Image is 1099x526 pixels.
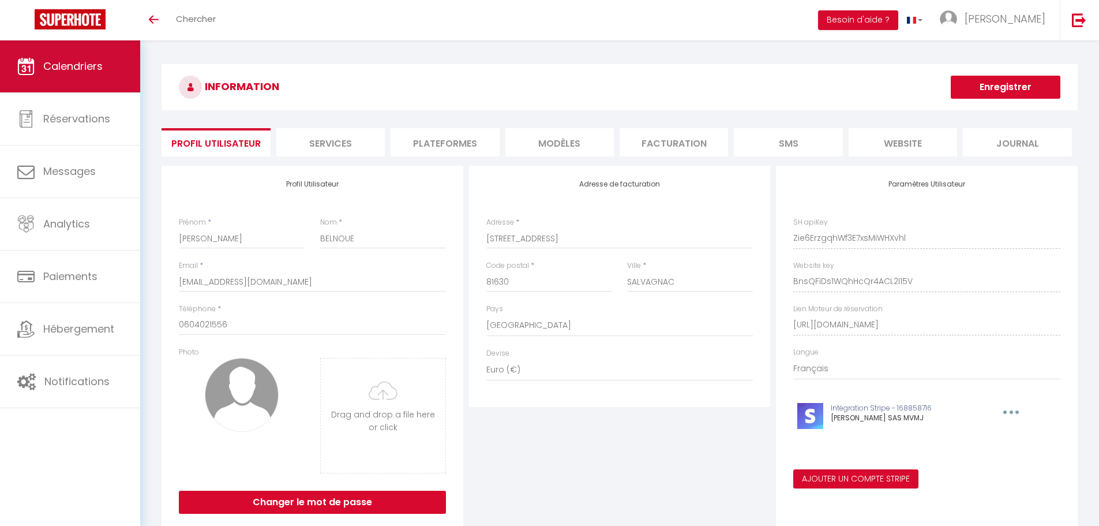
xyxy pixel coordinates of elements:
[179,180,446,188] h4: Profil Utilisateur
[793,304,883,315] label: Lien Moteur de réservation
[43,164,96,178] span: Messages
[486,217,514,228] label: Adresse
[849,128,957,156] li: website
[276,128,385,156] li: Services
[9,5,44,39] button: Ouvrir le widget de chat LiveChat
[963,128,1071,156] li: Journal
[793,180,1060,188] h4: Paramètres Utilisateur
[965,12,1045,26] span: [PERSON_NAME]
[179,260,198,271] label: Email
[43,269,97,283] span: Paiements
[205,358,279,432] img: avatar.png
[44,374,110,389] span: Notifications
[43,217,90,231] span: Analytics
[320,217,337,228] label: Nom
[1072,13,1086,27] img: logout
[391,128,499,156] li: Plateformes
[1050,474,1090,517] iframe: Chat
[162,128,270,156] li: Profil Utilisateur
[35,9,106,29] img: Super Booking
[179,491,446,514] button: Changer le mot de passe
[951,76,1060,99] button: Enregistrer
[734,128,842,156] li: SMS
[940,10,957,28] img: ...
[793,260,834,271] label: Website key
[43,111,110,126] span: Réservations
[43,59,103,73] span: Calendriers
[627,260,641,271] label: Ville
[620,128,728,156] li: Facturation
[793,469,918,489] button: Ajouter un compte Stripe
[179,304,216,315] label: Téléphone
[831,403,977,414] p: Intégration Stripe - 168858716
[43,322,114,336] span: Hébergement
[486,260,529,271] label: Code postal
[505,128,614,156] li: MODÈLES
[831,413,924,423] span: [PERSON_NAME] SAS MVMJ
[162,64,1078,110] h3: INFORMATION
[179,217,206,228] label: Prénom
[818,10,898,30] button: Besoin d'aide ?
[486,348,509,359] label: Devise
[793,217,828,228] label: SH apiKey
[793,347,819,358] label: Langue
[176,13,216,25] span: Chercher
[797,403,823,429] img: stripe-logo.jpeg
[179,347,199,358] label: Photo
[486,304,503,315] label: Pays
[486,180,753,188] h4: Adresse de facturation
